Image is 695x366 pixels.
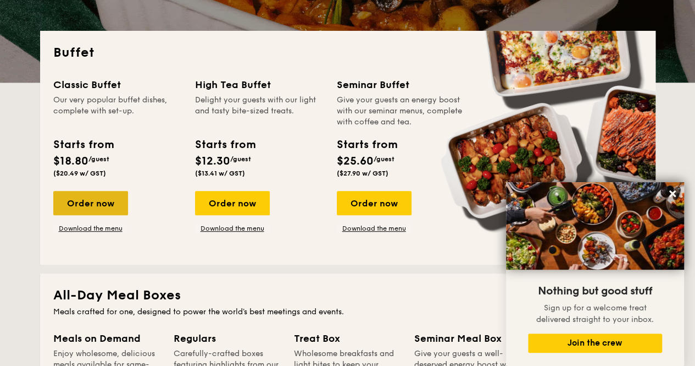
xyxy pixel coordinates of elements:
div: Order now [337,191,412,215]
div: Starts from [53,136,113,153]
a: Download the menu [53,224,128,233]
span: $12.30 [195,155,230,168]
div: Delight your guests with our light and tasty bite-sized treats. [195,95,324,128]
span: /guest [88,155,109,163]
h2: Buffet [53,44,642,62]
span: $18.80 [53,155,88,168]
button: Join the crew [528,334,662,353]
span: /guest [230,155,251,163]
span: ($13.41 w/ GST) [195,170,245,177]
span: ($27.90 w/ GST) [337,170,388,177]
div: Order now [195,191,270,215]
div: Classic Buffet [53,77,182,92]
div: Regulars [174,331,281,346]
div: Order now [53,191,128,215]
div: Starts from [337,136,397,153]
div: Our very popular buffet dishes, complete with set-up. [53,95,182,128]
div: Treat Box [294,331,401,346]
a: Download the menu [337,224,412,233]
div: Meals on Demand [53,331,160,346]
a: Download the menu [195,224,270,233]
div: Starts from [195,136,255,153]
span: /guest [374,155,394,163]
div: Seminar Meal Box [414,331,521,346]
img: DSC07876-Edit02-Large.jpeg [506,182,684,270]
div: High Tea Buffet [195,77,324,92]
span: Sign up for a welcome treat delivered straight to your inbox. [536,303,654,324]
h2: All-Day Meal Boxes [53,287,642,304]
div: Meals crafted for one, designed to power the world's best meetings and events. [53,307,642,318]
span: $25.60 [337,155,374,168]
span: Nothing but good stuff [538,285,652,298]
div: Seminar Buffet [337,77,465,92]
button: Close [664,185,681,203]
div: Give your guests an energy boost with our seminar menus, complete with coffee and tea. [337,95,465,128]
span: ($20.49 w/ GST) [53,170,106,177]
